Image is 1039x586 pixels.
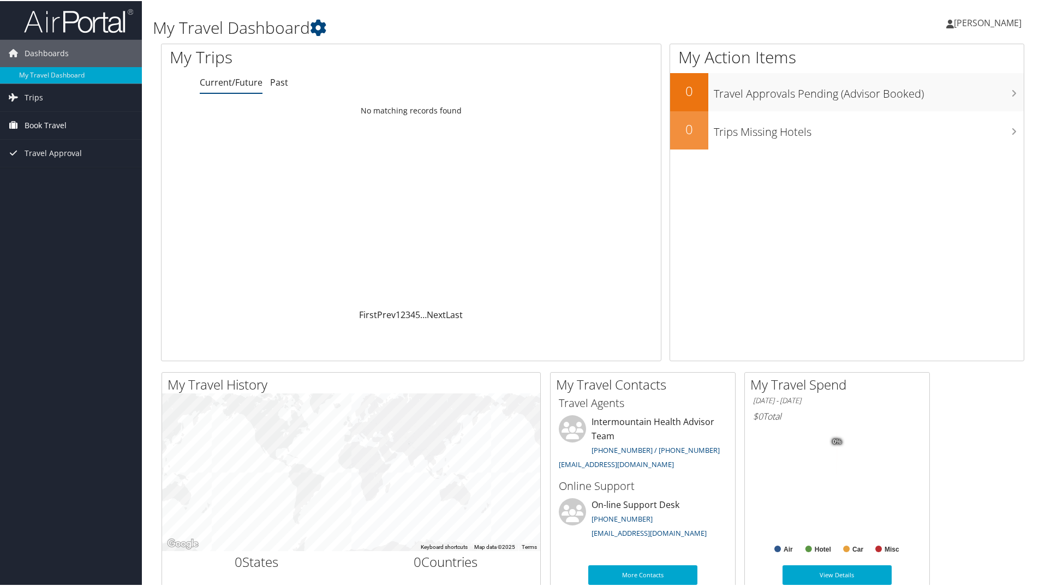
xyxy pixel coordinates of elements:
[670,72,1024,110] a: 0Travel Approvals Pending (Advisor Booked)
[270,75,288,87] a: Past
[24,7,133,33] img: airportal-logo.png
[559,458,674,468] a: [EMAIL_ADDRESS][DOMAIN_NAME]
[25,83,43,110] span: Trips
[200,75,262,87] a: Current/Future
[714,118,1024,139] h3: Trips Missing Hotels
[162,100,661,119] td: No matching records found
[588,564,697,584] a: More Contacts
[414,552,421,570] span: 0
[168,374,540,393] h2: My Travel History
[714,80,1024,100] h3: Travel Approvals Pending (Advisor Booked)
[170,552,343,570] h2: States
[592,444,720,454] a: [PHONE_NUMBER] / [PHONE_NUMBER]
[25,111,67,138] span: Book Travel
[852,545,863,552] text: Car
[592,527,707,537] a: [EMAIL_ADDRESS][DOMAIN_NAME]
[670,45,1024,68] h1: My Action Items
[783,564,892,584] a: View Details
[401,308,405,320] a: 2
[753,409,763,421] span: $0
[954,16,1022,28] span: [PERSON_NAME]
[522,543,537,549] a: Terms (opens in new tab)
[885,545,899,552] text: Misc
[170,45,445,68] h1: My Trips
[420,308,427,320] span: …
[750,374,929,393] h2: My Travel Spend
[235,552,242,570] span: 0
[753,394,921,405] h6: [DATE] - [DATE]
[833,438,841,444] tspan: 0%
[421,542,468,550] button: Keyboard shortcuts
[165,536,201,550] a: Open this area in Google Maps (opens a new window)
[946,5,1032,38] a: [PERSON_NAME]
[559,394,727,410] h3: Travel Agents
[405,308,410,320] a: 3
[25,39,69,66] span: Dashboards
[415,308,420,320] a: 5
[153,15,739,38] h1: My Travel Dashboard
[592,513,653,523] a: [PHONE_NUMBER]
[427,308,446,320] a: Next
[359,308,377,320] a: First
[396,308,401,320] a: 1
[559,477,727,493] h3: Online Support
[753,409,921,421] h6: Total
[25,139,82,166] span: Travel Approval
[553,497,732,542] li: On-line Support Desk
[815,545,831,552] text: Hotel
[553,414,732,473] li: Intermountain Health Advisor Team
[377,308,396,320] a: Prev
[165,536,201,550] img: Google
[670,119,708,137] h2: 0
[410,308,415,320] a: 4
[474,543,515,549] span: Map data ©2025
[784,545,793,552] text: Air
[670,110,1024,148] a: 0Trips Missing Hotels
[446,308,463,320] a: Last
[556,374,735,393] h2: My Travel Contacts
[670,81,708,99] h2: 0
[360,552,533,570] h2: Countries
